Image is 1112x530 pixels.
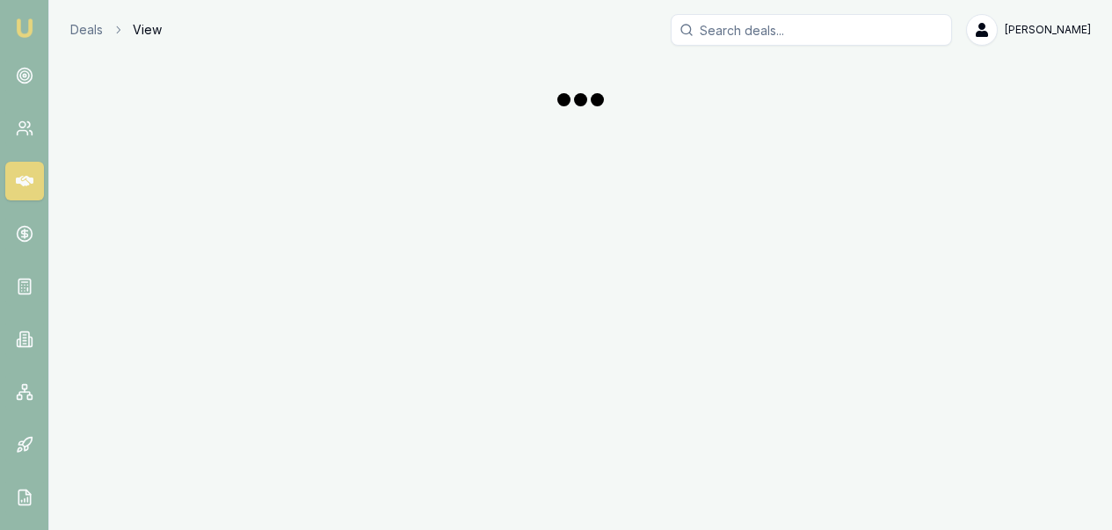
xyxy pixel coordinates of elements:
[1005,23,1091,37] span: [PERSON_NAME]
[133,21,162,39] span: View
[70,21,162,39] nav: breadcrumb
[70,21,103,39] a: Deals
[671,14,952,46] input: Search deals
[14,18,35,39] img: emu-icon-u.png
